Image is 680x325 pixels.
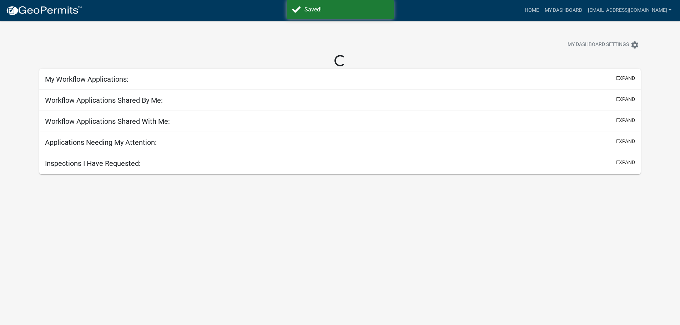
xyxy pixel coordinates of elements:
[585,4,674,17] a: [EMAIL_ADDRESS][DOMAIN_NAME]
[562,38,645,52] button: My Dashboard Settingssettings
[616,159,635,166] button: expand
[616,75,635,82] button: expand
[45,75,129,83] h5: My Workflow Applications:
[522,4,542,17] a: Home
[45,159,141,168] h5: Inspections I Have Requested:
[616,138,635,145] button: expand
[304,5,388,14] div: Saved!
[542,4,585,17] a: My Dashboard
[45,96,163,105] h5: Workflow Applications Shared By Me:
[568,41,629,49] span: My Dashboard Settings
[616,117,635,124] button: expand
[45,138,157,147] h5: Applications Needing My Attention:
[45,117,170,126] h5: Workflow Applications Shared With Me:
[630,41,639,49] i: settings
[616,96,635,103] button: expand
